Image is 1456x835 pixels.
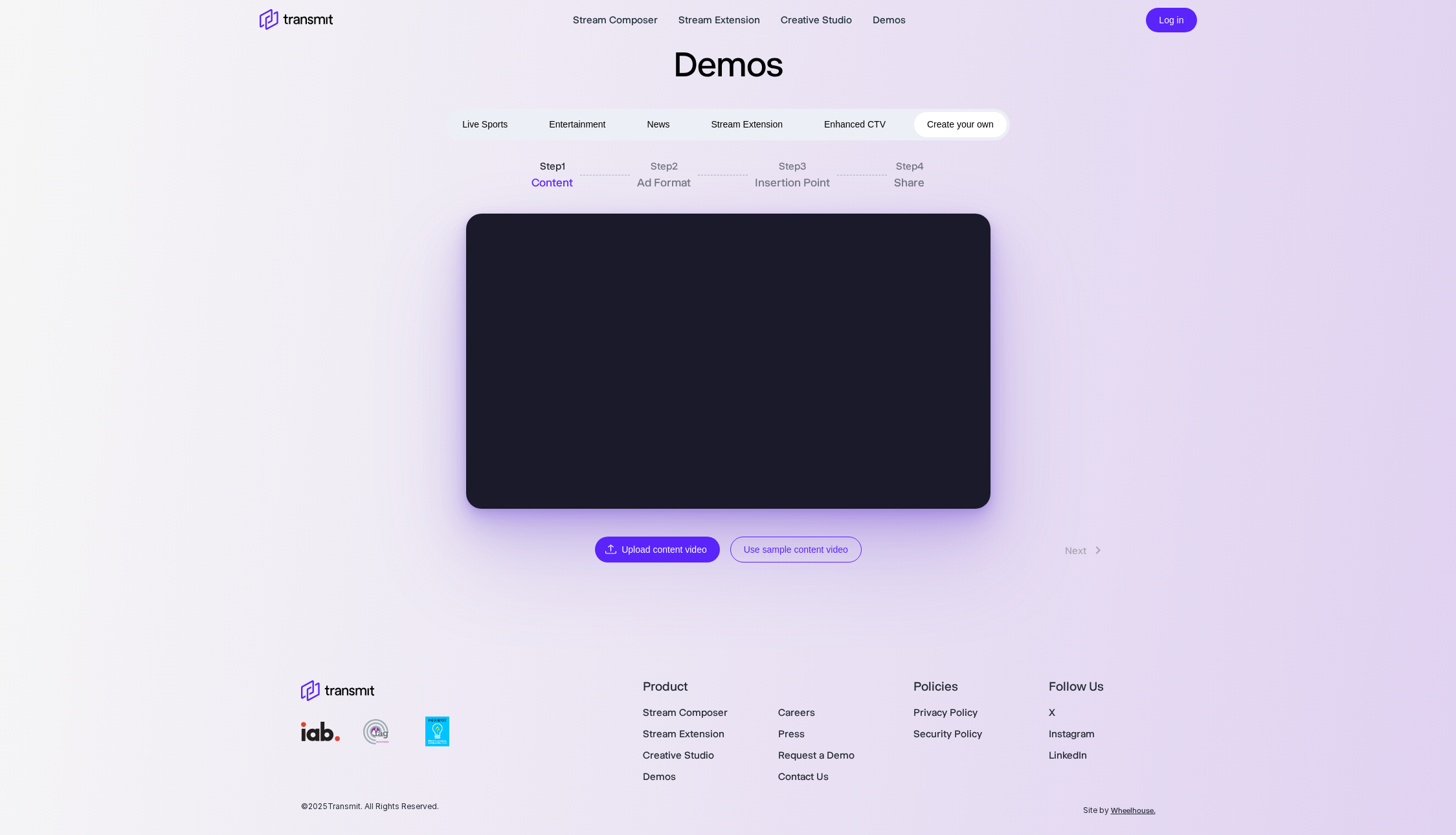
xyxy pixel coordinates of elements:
label: Upload content video [595,537,720,563]
button: Stream Extension [699,112,796,137]
p: Step 4 [896,159,923,174]
a: Instagram [1049,728,1095,740]
img: iab Member [301,722,340,741]
a: Creative Studio [781,12,852,28]
a: Stream Extension [678,12,760,28]
a: X [1049,706,1055,718]
button: Entertainment [536,112,618,137]
a: Careers [778,706,815,718]
p: Step 1 [540,159,565,174]
a: LinkedIn [1049,749,1087,761]
p: Ad Format [637,174,691,191]
div: Follow Us [1049,679,1156,700]
button: Live Sports [449,112,521,137]
a: Stream Composer [573,12,658,28]
a: Stream Composer [643,706,728,718]
a: Request a Demo [778,749,855,761]
a: Creative Studio [643,749,714,761]
p: Step 3 [779,159,806,174]
span: Site by [1083,801,1156,819]
p: Content [532,174,573,191]
a: Contact Us [778,770,829,783]
img: Tag Registered [363,719,389,744]
a: Press [778,728,805,740]
a: Stream Extension [643,728,724,740]
button: Log in [1146,8,1196,33]
button: Create your own [914,112,1007,137]
a: Privacy Policy [913,706,978,718]
p: Insertion Point [755,174,830,191]
img: Fast Company Most Innovative Companies 2022 [425,717,449,746]
button: Use sample content video [730,537,862,563]
p: Share [894,174,924,191]
p: Step 2 [651,159,678,174]
h2: Demos [231,41,1226,87]
a: Security Policy [913,728,982,740]
div: Product [643,679,885,700]
a: Demos [643,770,676,783]
button: News [634,112,683,137]
span: © 2025 Transmit. All Rights Reserved. [301,801,439,819]
button: Enhanced CTV [811,112,899,137]
span: Create your own [927,117,994,133]
div: Policies [913,679,1020,700]
a: Wheelhouse. [1111,806,1156,815]
a: Log in [1146,13,1196,25]
a: Demos [873,12,906,28]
